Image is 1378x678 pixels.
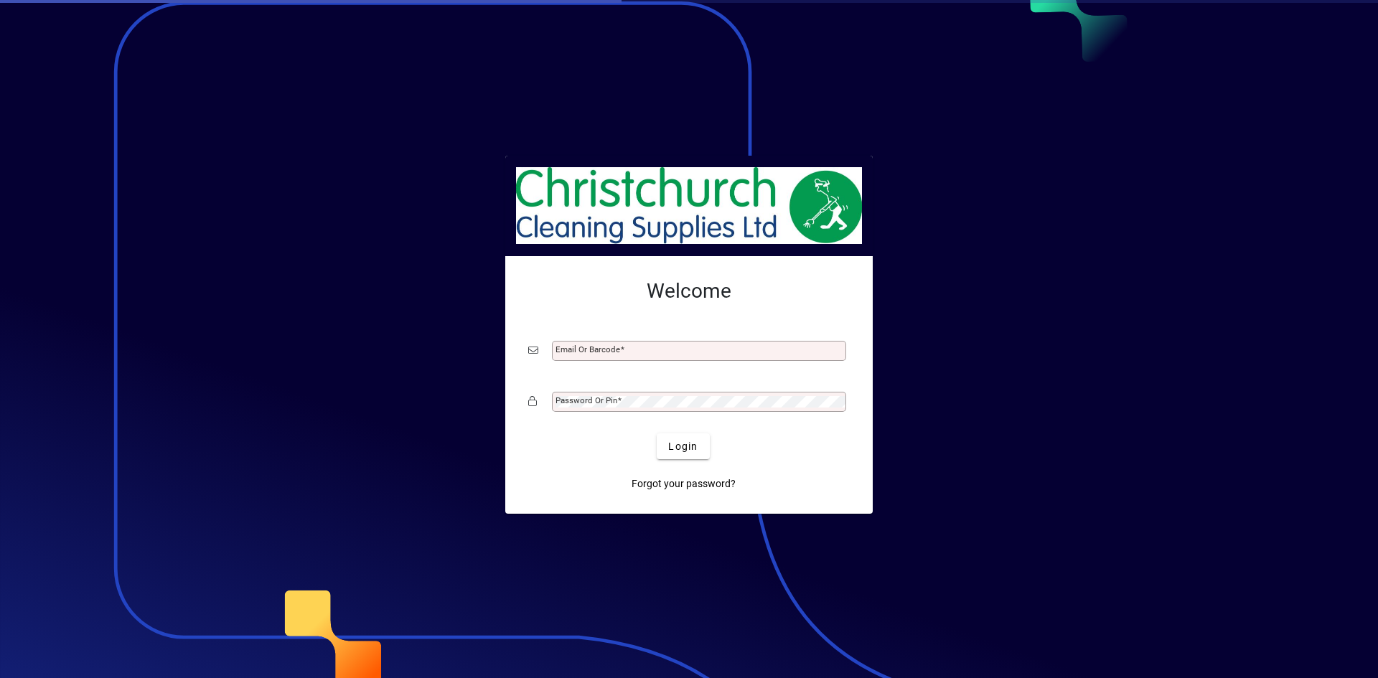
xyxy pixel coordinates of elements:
[556,344,620,354] mat-label: Email or Barcode
[556,395,617,405] mat-label: Password or Pin
[626,471,741,496] a: Forgot your password?
[632,476,736,491] span: Forgot your password?
[657,433,709,459] button: Login
[528,279,850,303] h2: Welcome
[668,439,698,454] span: Login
